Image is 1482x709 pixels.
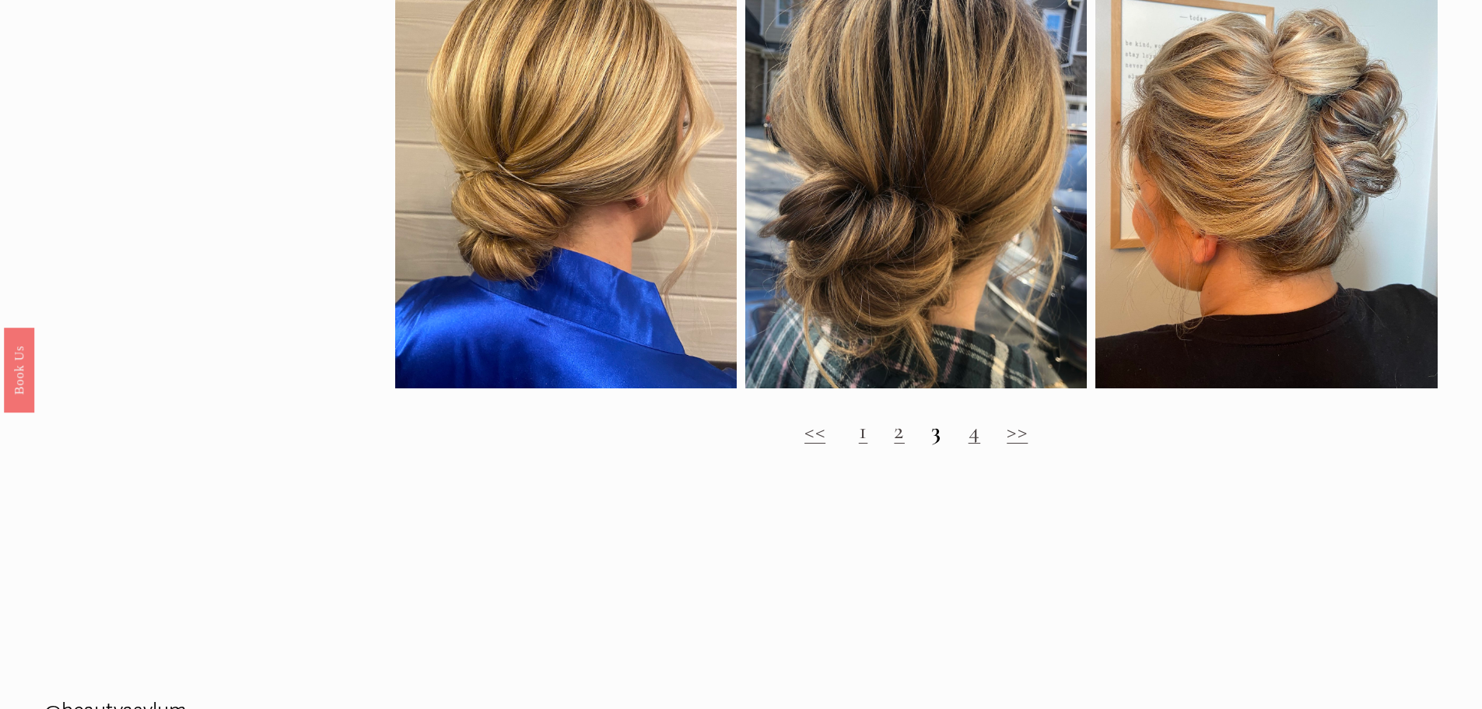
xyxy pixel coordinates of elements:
a: 4 [969,416,981,445]
a: Book Us [4,327,34,412]
a: >> [1007,416,1028,445]
a: 2 [894,416,905,445]
strong: 3 [931,416,942,445]
a: << [804,416,825,445]
a: 1 [859,416,868,445]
